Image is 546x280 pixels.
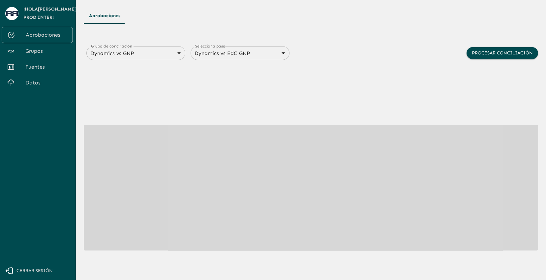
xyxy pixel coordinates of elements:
span: ¡Hola [PERSON_NAME] Prod Inter ! [23,5,76,21]
span: Grupos [25,47,68,55]
a: Fuentes [2,59,73,75]
button: Aprobaciones [84,8,126,24]
label: Grupo de conciliación [91,43,132,49]
div: Dynamics vs GNP [86,48,185,58]
span: Fuentes [25,63,68,71]
a: Datos [2,75,73,91]
span: Cerrar sesión [16,267,53,275]
button: Procesar conciliación [467,47,538,59]
a: Aprobaciones [2,27,73,43]
img: avatar [6,11,18,16]
div: Dynamics vs EdC GNP [191,48,289,58]
span: Aprobaciones [26,31,67,39]
label: Selecciona paso [195,43,226,49]
div: Tipos de Movimientos [84,8,538,24]
span: Datos [25,79,68,87]
a: Grupos [2,43,73,59]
